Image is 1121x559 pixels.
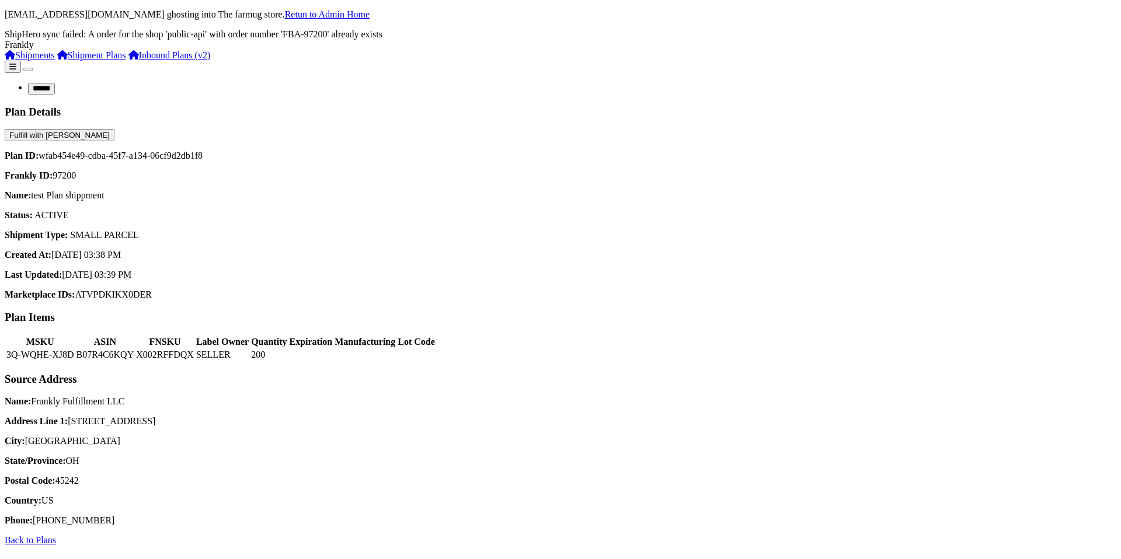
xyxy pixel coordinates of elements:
a: Inbound Plans (v2) [128,50,211,60]
td: SELLER [196,349,249,361]
strong: Address Line 1: [5,416,68,426]
span: ACTIVE [34,210,69,220]
th: Label Owner [196,336,249,348]
strong: Phone: [5,515,33,525]
p: ATVPDKIKX0DER [5,289,1116,300]
p: [PHONE_NUMBER] [5,515,1116,526]
p: OH [5,456,1116,466]
a: Retun to Admin Home [285,9,370,19]
td: X002RFFDQX [135,349,194,361]
th: MSKU [6,336,75,348]
span: SMALL PARCEL [70,230,139,240]
strong: Created At: [5,250,51,260]
p: 97200 [5,170,1116,181]
h3: Plan Details [5,106,1116,118]
p: [DATE] 03:38 PM [5,250,1116,260]
p: Frankly Fulfillment LLC [5,396,1116,407]
a: Shipments [5,50,55,60]
strong: City: [5,436,25,446]
p: [GEOGRAPHIC_DATA] [5,436,1116,446]
th: Manufacturing Lot Code [334,336,436,348]
th: Expiration [288,336,333,348]
p: [EMAIL_ADDRESS][DOMAIN_NAME] ghosting into The farmug store. [5,9,1116,20]
a: Shipment Plans [57,50,126,60]
strong: Shipment Type: [5,230,68,240]
td: 3Q-WQHE-XJ8D [6,349,75,361]
p: [DATE] 03:39 PM [5,270,1116,280]
button: Fulfill with [PERSON_NAME] [5,129,114,141]
p: US [5,495,1116,506]
h3: Source Address [5,373,1116,386]
strong: Country: [5,495,41,505]
strong: Name: [5,396,31,406]
th: Quantity [250,336,287,348]
td: B07R4C6KQY [76,349,135,361]
div: ShipHero sync failed: A order for the shop 'public-api' with order number 'FBA-97200' already exists [5,29,1116,40]
div: Frankly [5,40,1116,50]
strong: Marketplace IDs: [5,289,75,299]
h3: Plan Items [5,311,1116,324]
strong: Name: [5,190,31,200]
td: 200 [250,349,287,361]
th: ASIN [76,336,135,348]
strong: Frankly ID: [5,170,53,180]
strong: Last Updated: [5,270,62,279]
strong: Plan ID: [5,151,39,160]
strong: Postal Code: [5,476,55,485]
strong: State/Province: [5,456,66,466]
p: test Plan shippment [5,190,1116,201]
button: Toggle navigation [23,68,33,71]
p: 45242 [5,476,1116,486]
strong: Status: [5,210,33,220]
p: [STREET_ADDRESS] [5,416,1116,427]
a: Back to Plans [5,535,56,545]
p: wfab454e49-cdba-45f7-a134-06cf9d2db1f8 [5,151,1116,161]
th: FNSKU [135,336,194,348]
